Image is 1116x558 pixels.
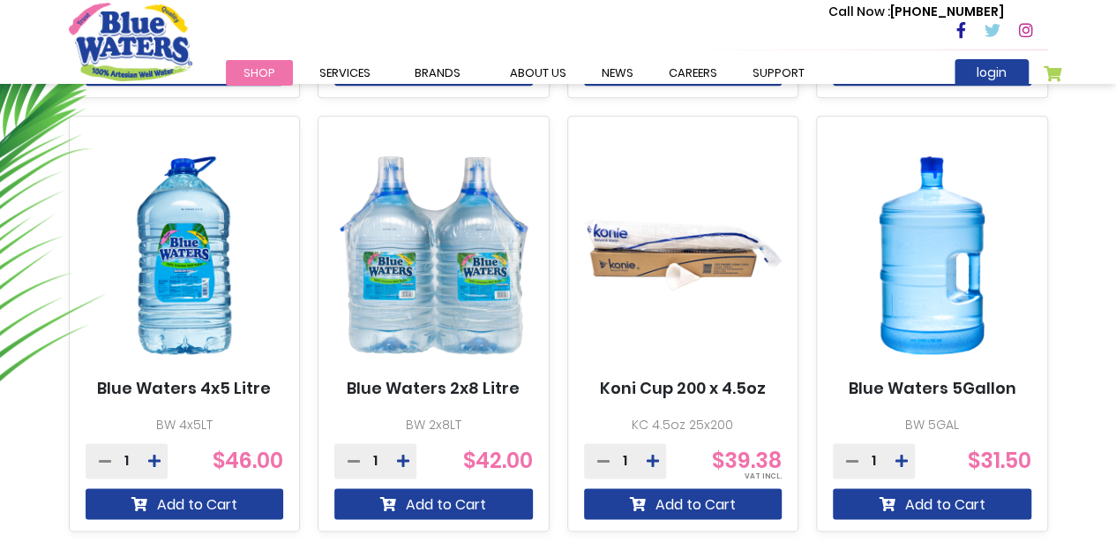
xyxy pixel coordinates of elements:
span: Brands [415,64,461,81]
span: $39.38 [712,446,782,475]
span: Shop [243,64,275,81]
a: Blue Waters 4x5 Litre [97,379,271,398]
a: support [735,60,822,86]
a: News [584,60,651,86]
p: [PHONE_NUMBER] [828,3,1004,21]
button: Add to Cart [334,488,533,519]
p: BW 4x5LT [86,416,284,434]
span: $46.00 [213,446,283,475]
span: $31.50 [968,446,1031,475]
p: BW 5GAL [833,416,1031,434]
span: $42.00 [463,446,533,475]
img: Blue Waters 4x5 Litre [86,132,284,380]
img: Blue Waters 2x8 Litre [334,132,533,380]
a: Koni Cup 200 x 4.5oz [600,379,766,398]
button: Add to Cart [86,488,284,519]
a: Blue Waters 2x8 Litre [347,379,520,398]
a: about us [492,60,584,86]
button: Add to Cart [833,488,1031,519]
img: Blue Waters 5Gallon [833,132,1031,380]
p: KC 4.5oz 25x200 [584,416,783,434]
a: login [955,59,1029,86]
span: Services [319,64,371,81]
img: Koni Cup 200 x 4.5oz [584,132,783,380]
a: store logo [69,3,192,80]
a: Blue Waters 5Gallon [848,379,1015,398]
p: BW 2x8LT [334,416,533,434]
a: careers [651,60,735,86]
span: Call Now : [828,3,890,20]
button: Add to Cart [584,488,783,519]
